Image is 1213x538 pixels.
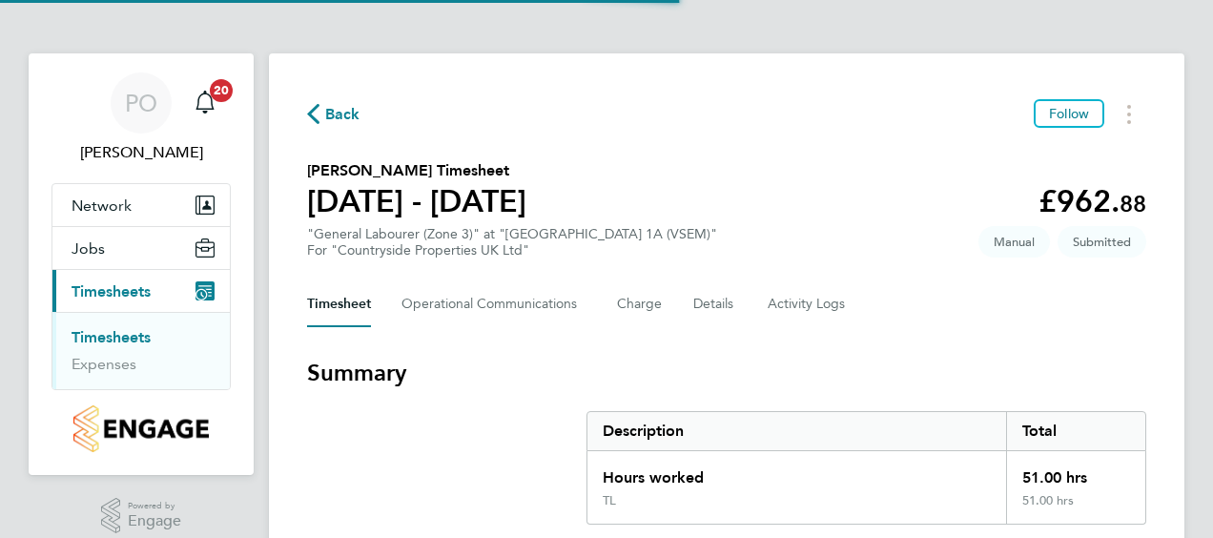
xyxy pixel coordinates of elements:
[1120,190,1146,217] span: 88
[51,405,231,452] a: Go to home page
[73,405,208,452] img: countryside-properties-logo-retina.png
[1034,99,1104,128] button: Follow
[52,312,230,389] div: Timesheets
[978,226,1050,258] span: This timesheet was manually created.
[307,358,1146,388] h3: Summary
[586,411,1146,525] div: Summary
[401,281,586,327] button: Operational Communications
[307,226,717,259] div: "General Labourer (Zone 3)" at "[GEOGRAPHIC_DATA] 1A (VSEM)"
[72,328,151,346] a: Timesheets
[307,242,717,259] div: For "Countryside Properties UK Ltd"
[128,498,181,514] span: Powered by
[307,281,371,327] button: Timesheet
[51,141,231,164] span: Paul O'Shea
[210,79,233,102] span: 20
[51,72,231,164] a: PO[PERSON_NAME]
[1058,226,1146,258] span: This timesheet is Submitted.
[325,103,360,126] span: Back
[1006,493,1145,524] div: 51.00 hrs
[587,412,1006,450] div: Description
[1038,183,1146,219] app-decimal: £962.
[1006,412,1145,450] div: Total
[72,282,151,300] span: Timesheets
[125,91,157,115] span: PO
[1112,99,1146,129] button: Timesheets Menu
[72,197,132,215] span: Network
[52,227,230,269] button: Jobs
[693,281,737,327] button: Details
[307,182,526,220] h1: [DATE] - [DATE]
[29,53,254,475] nav: Main navigation
[186,72,224,134] a: 20
[72,239,105,258] span: Jobs
[307,159,526,182] h2: [PERSON_NAME] Timesheet
[101,498,182,534] a: Powered byEngage
[72,355,136,373] a: Expenses
[617,281,663,327] button: Charge
[128,513,181,529] span: Engage
[52,184,230,226] button: Network
[603,493,616,508] div: TL
[1049,105,1089,122] span: Follow
[587,451,1006,493] div: Hours worked
[307,102,360,126] button: Back
[52,270,230,312] button: Timesheets
[768,281,848,327] button: Activity Logs
[1006,451,1145,493] div: 51.00 hrs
